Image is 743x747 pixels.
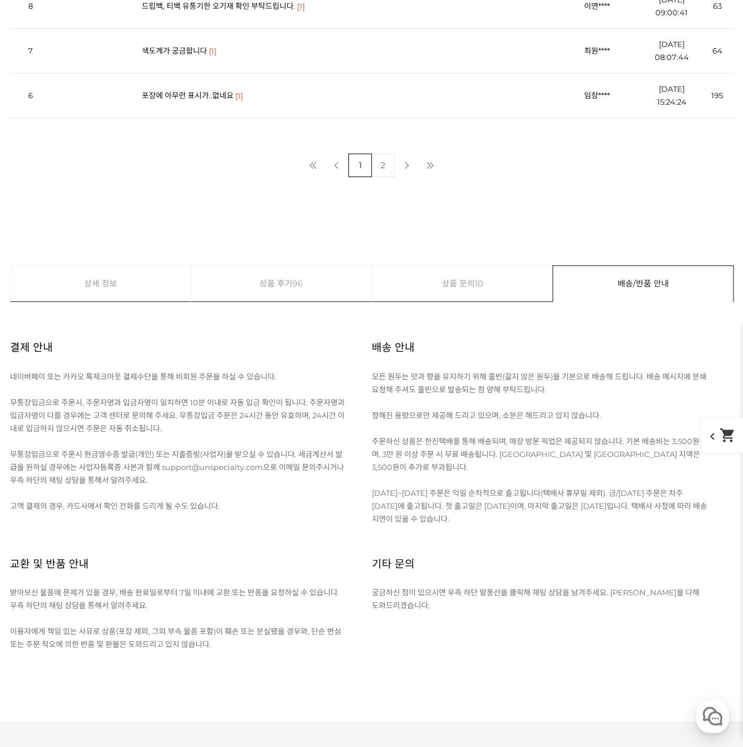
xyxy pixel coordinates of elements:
a: 홈 [4,373,78,402]
a: 이전 페이지 [325,154,348,177]
div: 네이버페이 또는 카카오 톡체크아웃 결제수단을 통해 비회원 주문을 하실 수 있습니다. 무통장입금으로 주문시, 주문자명과 입금자명이 일치하면 10분 이내로 자동 입금 확인이 됩니... [10,370,372,512]
td: 64 [701,29,734,74]
span: [1] [209,45,216,58]
a: 상품 문의10 [372,266,553,301]
a: 1 [348,154,372,177]
td: [DATE] 08:07:44 [642,29,701,74]
span: 설정 [182,391,196,400]
td: 7 [10,29,51,74]
h2: 기타 문의 [372,543,415,586]
h2: 배송 안내 [372,326,415,369]
td: [DATE] 15:24:24 [642,74,701,118]
span: 대화 [108,391,122,401]
a: 2 [371,154,395,177]
a: 드립백, 티백 유통기한 오기재 확인 부탁드립니다. [142,1,295,11]
div: 궁금하신 점이 있으시면 우측 하단 말풍선을 클릭해 채팅 상담을 남겨주세요. [PERSON_NAME]을 다해 도와드리겠습니다. [372,586,734,612]
a: 색도계가 궁금합니다 [142,46,207,55]
a: 상품 후기96 [191,266,372,301]
a: 상세 정보 [11,266,191,301]
span: 10 [475,266,483,301]
a: 다음 페이지 [395,154,418,177]
p: 모든 원두는 맛과 향을 유지하기 위해 홀빈(갈지 않은 원두)을 기본으로 배송해 드립니다. 배송 메시지에 분쇄 요청해 주셔도 홀빈으로 발송되는 점 양해 부탁드립니다. 정해진 용... [372,370,707,525]
p: 받아보신 물품에 문제가 있을 경우, 배송 완료일로부터 7일 이내에 교환 또는 반품을 요청하실 수 있습니다. 우측 하단의 채팅 상담을 통해서 알려주세요. 이용자에게 책임 있는 ... [10,586,345,651]
a: 설정 [152,373,226,402]
a: 첫 페이지 [301,154,325,177]
a: 마지막 페이지 [418,154,442,177]
mat-icon: shopping_cart [719,427,736,443]
a: 포장에 아무런 표시가..없네요 [142,91,234,100]
span: 홈 [37,391,44,400]
td: 195 [701,74,734,118]
span: [1] [235,89,243,102]
a: 대화 [78,373,152,402]
span: 96 [292,266,303,301]
a: 배송/반품 안내 [553,266,733,301]
h2: 결제 안내 [10,326,53,369]
h2: 교환 및 반품 안내 [10,543,89,586]
td: 6 [10,74,51,118]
